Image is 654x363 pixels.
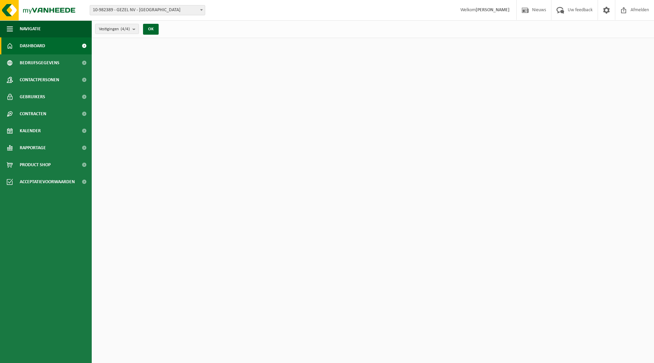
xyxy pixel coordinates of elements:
[20,156,51,173] span: Product Shop
[20,88,45,105] span: Gebruikers
[20,105,46,122] span: Contracten
[20,54,59,71] span: Bedrijfsgegevens
[20,122,41,139] span: Kalender
[20,139,46,156] span: Rapportage
[20,20,41,37] span: Navigatie
[20,37,45,54] span: Dashboard
[20,71,59,88] span: Contactpersonen
[476,7,510,13] strong: [PERSON_NAME]
[121,27,130,31] count: (4/4)
[99,24,130,34] span: Vestigingen
[20,173,75,190] span: Acceptatievoorwaarden
[90,5,205,15] span: 10-982389 - GEZEL NV - BUGGENHOUT
[143,24,159,35] button: OK
[3,348,113,363] iframe: chat widget
[95,24,139,34] button: Vestigingen(4/4)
